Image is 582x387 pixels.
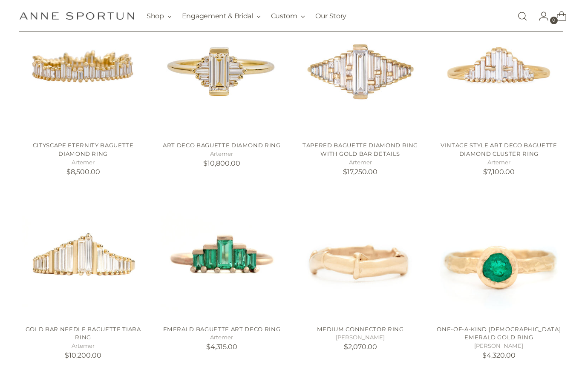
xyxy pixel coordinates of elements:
[163,326,281,333] a: Emerald Baguette Art Deco Ring
[344,343,377,351] span: $2,070.00
[26,326,141,341] a: Gold Bar Needle Baguette Tiara Ring
[441,142,557,157] a: Vintage Style Art Deco Baguette Diamond Cluster Ring
[65,351,101,359] span: $10,200.00
[317,326,404,333] a: Medium Connector Ring
[482,351,516,359] span: $4,320.00
[158,150,285,158] h5: Artemer
[297,158,424,167] h5: Artemer
[303,142,418,157] a: Tapered Baguette Diamond Ring with Gold Bar Details
[33,142,134,157] a: Cityscape Eternity Baguette Diamond Ring
[297,7,424,135] a: Tapered Baguette Diamond Ring with Gold Bar Details
[19,191,147,318] a: Gold Bar Needle Baguette Tiara Ring
[206,343,237,351] span: $4,315.00
[158,333,285,342] h5: Artemer
[19,342,147,350] h5: Artemer
[514,8,531,25] a: Open search modal
[435,191,563,318] a: One-of-a-Kind Colombian Emerald Gold Ring
[315,7,346,26] a: Our Story
[437,326,561,341] a: One-of-a-Kind [DEMOGRAPHIC_DATA] Emerald Gold Ring
[163,142,281,149] a: Art Deco Baguette Diamond Ring
[550,17,558,24] span: 0
[203,159,240,167] span: $10,800.00
[182,7,261,26] button: Engagement & Bridal
[147,7,172,26] button: Shop
[435,158,563,167] h5: Artemer
[158,7,285,135] a: Art Deco Baguette Diamond Ring
[435,7,563,135] a: Vintage Style Art Deco Baguette Diamond Cluster Ring
[271,7,305,26] button: Custom
[532,8,549,25] a: Go to the account page
[297,191,424,318] a: Medium Connector Ring
[19,158,147,167] h5: Artemer
[343,168,377,176] span: $17,250.00
[66,168,100,176] span: $8,500.00
[158,191,285,318] a: Emerald Baguette Art Deco Ring
[550,8,567,25] a: Open cart modal
[19,7,147,135] a: Cityscape Eternity Baguette Diamond Ring
[19,12,134,20] a: Anne Sportun Fine Jewellery
[483,168,515,176] span: $7,100.00
[297,333,424,342] h5: [PERSON_NAME]
[435,342,563,350] h5: [PERSON_NAME]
